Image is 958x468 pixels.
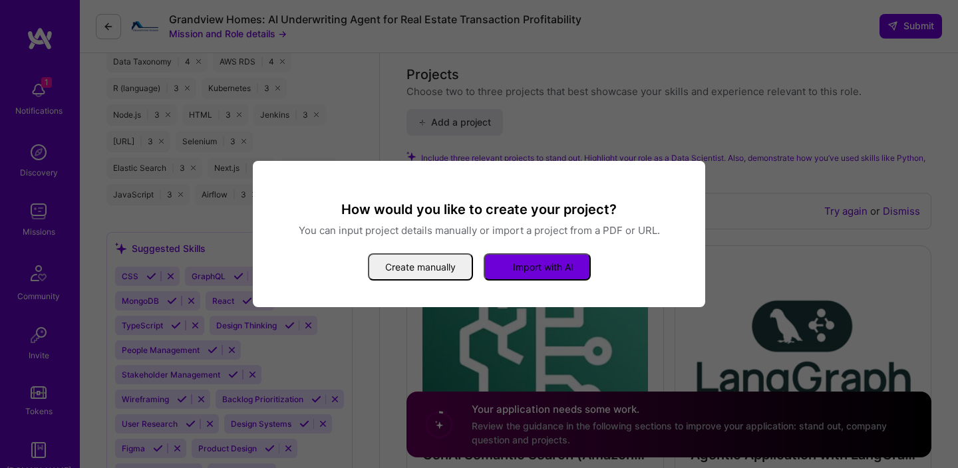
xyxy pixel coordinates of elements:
div: modal [253,161,705,307]
h3: How would you like to create your project? [269,201,689,218]
span: Import with AI [513,261,573,273]
button: Create manually [368,253,473,281]
p: You can input project details manually or import a project from a PDF or URL. [269,223,689,237]
button: Import with AI [484,253,591,281]
i: icon Close [683,179,691,187]
i: icon StarsWhite [485,250,520,285]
